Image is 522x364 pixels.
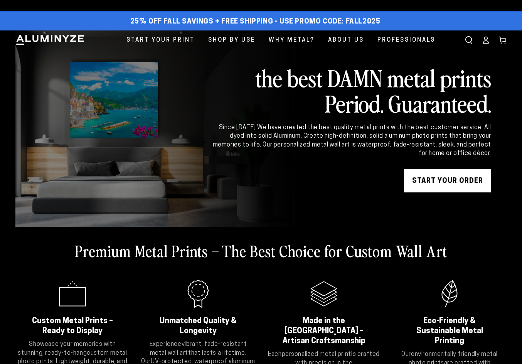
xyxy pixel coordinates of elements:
[15,34,85,46] img: Aluminyze
[208,35,255,45] span: Shop By Use
[328,35,364,45] span: About Us
[121,30,200,50] a: Start Your Print
[460,32,477,49] summary: Search our site
[402,316,497,346] h2: Eco-Friendly & Sustainable Metal Printing
[322,30,370,50] a: About Us
[211,123,491,158] div: Since [DATE] We have created the best quality metal prints with the best customer service. All dy...
[404,169,491,192] a: START YOUR Order
[276,316,371,346] h2: Made in the [GEOGRAPHIC_DATA] – Artisan Craftsmanship
[25,316,120,336] h2: Custom Metal Prints – Ready to Display
[282,351,351,357] strong: personalized metal print
[211,65,491,116] h2: the best DAMN metal prints Period. Guaranteed.
[377,35,435,45] span: Professionals
[202,30,261,50] a: Shop By Use
[372,30,441,50] a: Professionals
[263,30,320,50] a: Why Metal?
[150,341,247,356] strong: vibrant, fade-resistant metal wall art
[126,35,195,45] span: Start Your Print
[269,35,315,45] span: Why Metal?
[151,316,246,336] h2: Unmatched Quality & Longevity
[75,241,447,261] h2: Premium Metal Prints – The Best Choice for Custom Wall Art
[130,18,381,26] span: 25% off FALL Savings + Free Shipping - Use Promo Code: FALL2025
